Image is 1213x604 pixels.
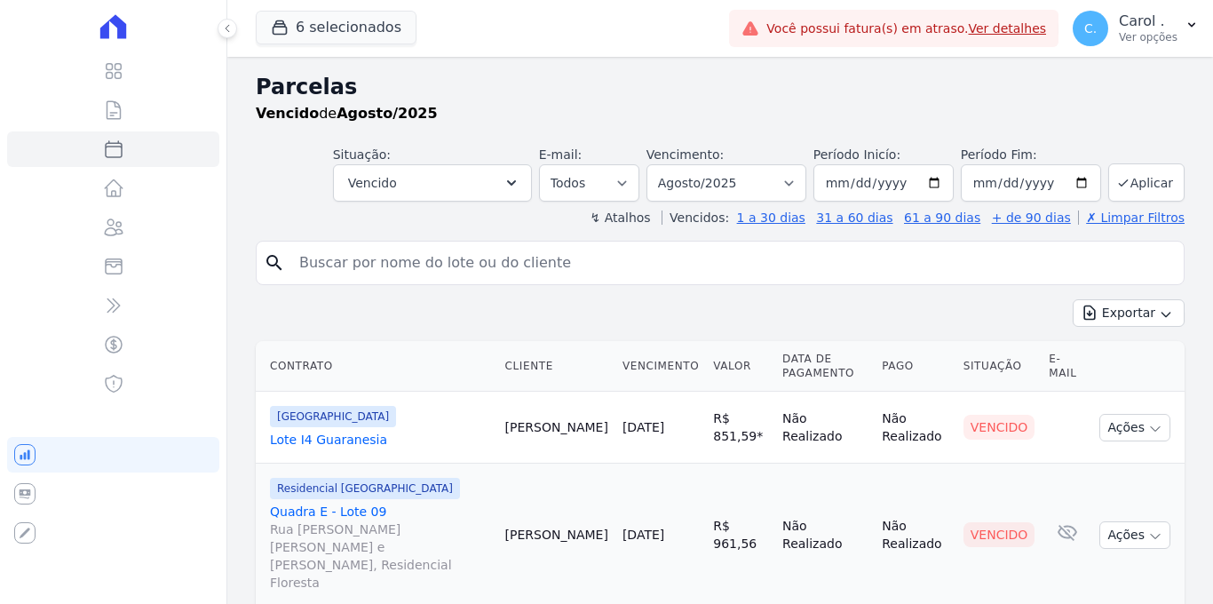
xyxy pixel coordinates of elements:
th: Cliente [498,341,615,392]
th: Situação [956,341,1043,392]
button: Exportar [1073,299,1185,327]
span: [GEOGRAPHIC_DATA] [270,406,396,427]
label: Período Fim: [961,146,1101,164]
a: + de 90 dias [992,211,1071,225]
button: Vencido [333,164,532,202]
th: Valor [706,341,775,392]
label: E-mail: [539,147,583,162]
i: search [264,252,285,274]
a: ✗ Limpar Filtros [1078,211,1185,225]
td: R$ 851,59 [706,392,775,464]
span: Você possui fatura(s) em atraso. [766,20,1046,38]
strong: Agosto/2025 [337,105,437,122]
td: Não Realizado [875,392,956,464]
button: Ações [1099,414,1170,441]
label: ↯ Atalhos [590,211,650,225]
a: Lote I4 Guaranesia [270,431,491,449]
th: E-mail [1042,341,1092,392]
input: Buscar por nome do lote ou do cliente [289,245,1177,281]
button: Ações [1099,521,1170,549]
td: [PERSON_NAME] [498,392,615,464]
p: Ver opções [1119,30,1177,44]
label: Período Inicío: [813,147,900,162]
a: [DATE] [622,528,664,542]
th: Data de Pagamento [775,341,875,392]
label: Vencidos: [662,211,729,225]
label: Vencimento: [646,147,724,162]
td: Não Realizado [775,392,875,464]
button: 6 selecionados [256,11,416,44]
th: Pago [875,341,956,392]
span: Vencido [348,172,397,194]
a: 1 a 30 dias [737,211,805,225]
a: Ver detalhes [968,21,1046,36]
th: Vencimento [615,341,706,392]
button: Aplicar [1108,163,1185,202]
a: 61 a 90 dias [904,211,980,225]
th: Contrato [256,341,498,392]
div: Vencido [963,522,1035,547]
p: Carol . [1119,12,1177,30]
span: Rua [PERSON_NAME] [PERSON_NAME] e [PERSON_NAME], Residencial Floresta [270,521,491,592]
a: 31 a 60 dias [816,211,892,225]
span: Residencial [GEOGRAPHIC_DATA] [270,478,460,499]
a: [DATE] [622,420,664,434]
label: Situação: [333,147,391,162]
strong: Vencido [256,105,319,122]
p: de [256,103,438,124]
button: C. Carol . Ver opções [1058,4,1213,53]
span: C. [1084,22,1097,35]
div: Vencido [963,415,1035,440]
a: Quadra E - Lote 09Rua [PERSON_NAME] [PERSON_NAME] e [PERSON_NAME], Residencial Floresta [270,503,491,592]
h2: Parcelas [256,71,1185,103]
